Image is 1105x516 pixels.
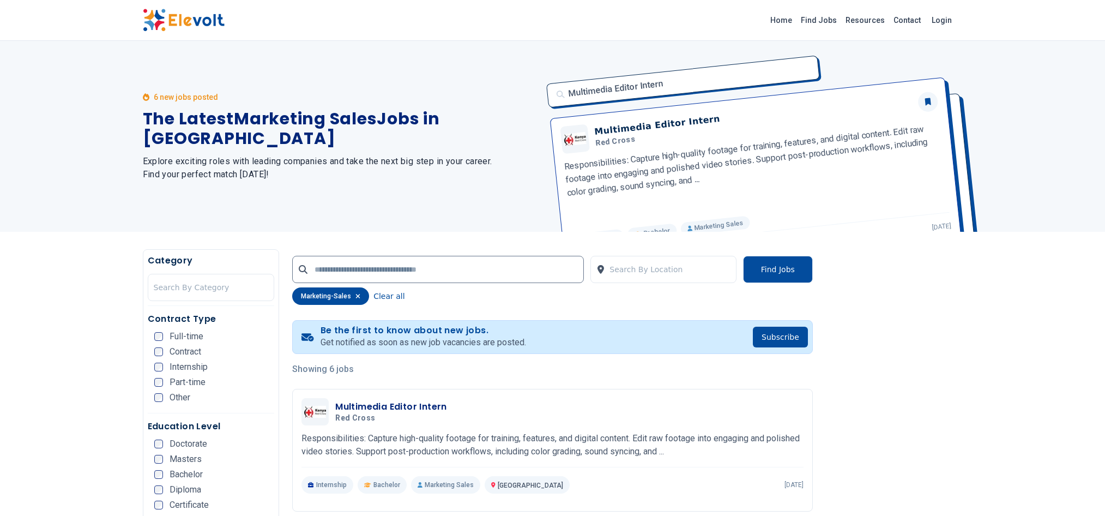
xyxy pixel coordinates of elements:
[170,470,203,479] span: Bachelor
[796,11,841,29] a: Find Jobs
[170,485,201,494] span: Diploma
[498,482,563,489] span: [GEOGRAPHIC_DATA]
[143,109,540,148] h1: The Latest Marketing Sales Jobs in [GEOGRAPHIC_DATA]
[154,363,163,371] input: Internship
[170,332,203,341] span: Full-time
[321,336,526,349] p: Get notified as soon as new job vacancies are posted.
[170,347,201,356] span: Contract
[301,476,353,494] p: Internship
[154,470,163,479] input: Bachelor
[753,327,808,347] button: Subscribe
[148,420,275,433] h5: Education Level
[154,501,163,509] input: Certificate
[373,287,404,305] button: Clear all
[373,481,400,489] span: Bachelor
[766,11,796,29] a: Home
[143,9,225,32] img: Elevolt
[841,11,889,29] a: Resources
[321,325,526,336] h4: Be the first to know about new jobs.
[154,378,163,387] input: Part-time
[784,481,804,489] p: [DATE]
[148,254,275,267] h5: Category
[292,287,369,305] div: marketing-sales
[170,378,206,387] span: Part-time
[154,347,163,356] input: Contract
[170,363,208,371] span: Internship
[889,11,925,29] a: Contact
[154,393,163,402] input: Other
[743,256,813,283] button: Find Jobs
[925,9,958,31] a: Login
[170,455,202,464] span: Masters
[170,440,207,448] span: Doctorate
[304,406,326,418] img: Red cross
[170,501,209,509] span: Certificate
[154,455,163,464] input: Masters
[154,485,163,494] input: Diploma
[170,393,190,402] span: Other
[335,400,447,413] h3: Multimedia Editor Intern
[301,398,804,494] a: Red crossMultimedia Editor InternRed crossResponsibilities: Capture high-quality footage for trai...
[154,92,218,103] p: 6 new jobs posted
[292,363,813,376] p: Showing 6 jobs
[143,155,540,181] h2: Explore exciting roles with leading companies and take the next big step in your career. Find you...
[411,476,480,494] p: Marketing Sales
[148,313,275,326] h5: Contract Type
[154,440,163,448] input: Doctorate
[335,413,375,423] span: Red cross
[154,332,163,341] input: Full-time
[301,432,804,458] p: Responsibilities: Capture high-quality footage for training, features, and digital content. Edit ...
